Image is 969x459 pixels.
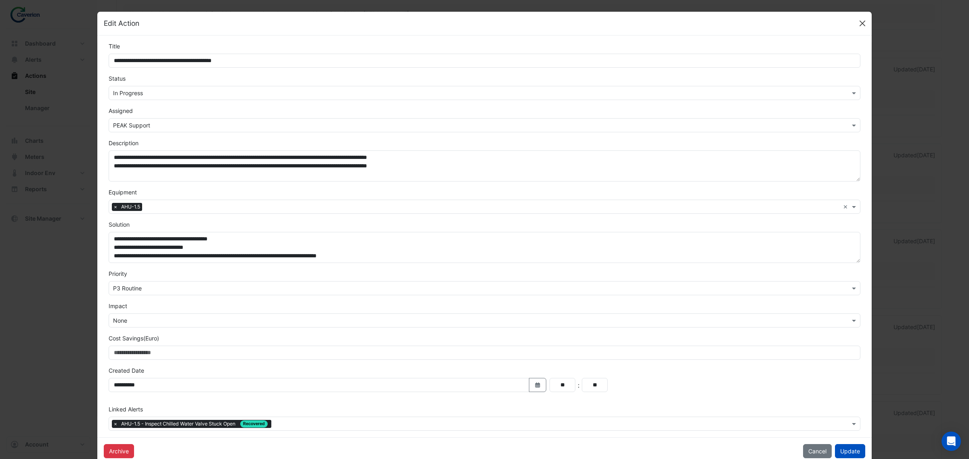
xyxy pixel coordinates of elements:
button: Close [856,17,868,29]
span: × [112,420,119,428]
input: Minutes [582,378,608,392]
span: AHU-1.5 - Inspect Chilled Water Valve Stuck Open [119,420,271,428]
label: Equipment [109,188,137,196]
label: Impact [109,302,127,310]
span: AHU-1.5 [119,203,142,211]
div: : [575,380,582,390]
button: Archive [104,444,134,458]
label: Priority [109,269,127,278]
label: Created Date [109,366,144,375]
label: Assigned [109,106,133,115]
span: × [112,203,119,211]
fa-icon: Select Date [534,382,541,388]
label: Cost Savings (Euro) [109,334,159,342]
label: Solution [109,220,130,229]
label: Description [109,139,138,147]
span: AHU-1.5 - Inspect Chilled Water Valve Stuck Open [121,420,237,428]
button: Update [835,444,865,458]
span: Recovered [240,420,268,428]
h5: Edit Action [104,18,139,29]
div: Open Intercom Messenger [942,432,961,451]
label: Status [109,74,126,83]
input: Hours [550,378,575,392]
label: Title [109,42,120,50]
span: Clear [843,202,850,211]
label: Linked Alerts [109,405,143,413]
button: Cancel [803,444,832,458]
